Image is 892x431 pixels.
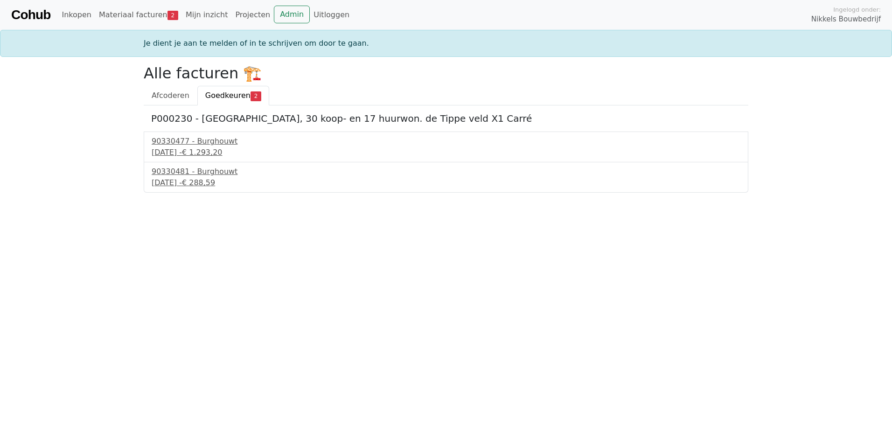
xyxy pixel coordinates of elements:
[11,4,50,26] a: Cohub
[182,178,215,187] span: € 288,59
[138,38,754,49] div: Je dient je aan te melden of in te schrijven om door te gaan.
[833,5,881,14] span: Ingelogd onder:
[197,86,269,105] a: Goedkeuren2
[182,6,232,24] a: Mijn inzicht
[95,6,182,24] a: Materiaal facturen2
[152,147,740,158] div: [DATE] -
[231,6,274,24] a: Projecten
[152,91,189,100] span: Afcoderen
[152,166,740,177] div: 90330481 - Burghouwt
[274,6,310,23] a: Admin
[152,166,740,188] a: 90330481 - Burghouwt[DATE] -€ 288,59
[205,91,251,100] span: Goedkeuren
[152,136,740,158] a: 90330477 - Burghouwt[DATE] -€ 1.293,20
[251,91,261,101] span: 2
[152,136,740,147] div: 90330477 - Burghouwt
[151,113,741,124] h5: P000230 - [GEOGRAPHIC_DATA], 30 koop- en 17 huurwon. de Tippe veld X1 Carré
[144,64,748,82] h2: Alle facturen 🏗️
[811,14,881,25] span: Nikkels Bouwbedrijf
[144,86,197,105] a: Afcoderen
[310,6,353,24] a: Uitloggen
[152,177,740,188] div: [DATE] -
[58,6,95,24] a: Inkopen
[167,11,178,20] span: 2
[182,148,223,157] span: € 1.293,20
